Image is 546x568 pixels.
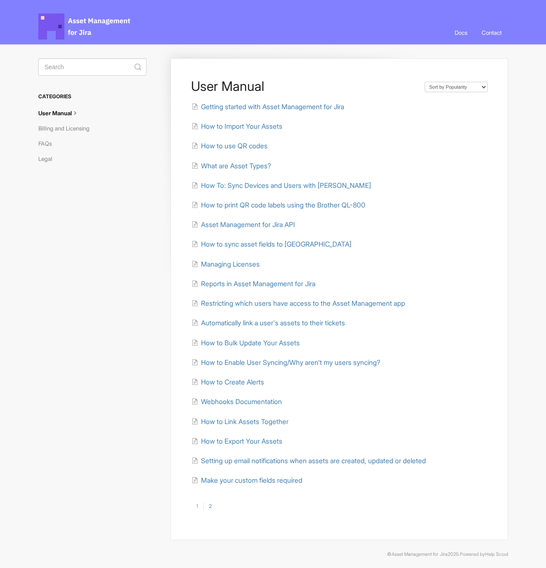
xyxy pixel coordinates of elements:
[201,103,344,111] span: Getting started with Asset Management for Jira
[201,358,380,367] span: How to Enable User Syncing/Why aren't my users syncing?
[425,82,488,92] select: Page reloads on selection
[203,502,217,510] a: 2
[38,89,147,104] h3: Categories
[191,280,315,288] a: Reports in Asset Management for Jira
[201,418,288,426] span: How to Link Assets Together
[38,551,508,558] p: © 2025.
[201,260,260,268] span: Managing Licenses
[191,240,352,248] a: How to sync asset fields to [GEOGRAPHIC_DATA]
[460,551,508,557] span: Powered by
[38,106,86,120] a: User Manual
[191,398,282,406] a: Webhooks Documentation
[201,280,315,288] span: Reports in Asset Management for Jira
[191,260,260,268] a: Managing Licenses
[201,201,365,209] span: How to print QR code labels using the Brother QL-800
[201,181,371,190] span: How To: Sync Devices and Users with [PERSON_NAME]
[392,551,448,557] a: Asset Management for Jira
[191,78,415,94] h1: User Manual
[191,319,345,327] a: Automatically link a user's assets to their tickets
[475,21,508,44] a: Contact
[38,137,58,150] a: FAQs
[201,476,302,484] span: Make your custom fields required
[38,58,147,76] input: Search
[201,162,271,170] span: What are Asset Types?
[191,181,371,190] a: How To: Sync Devices and Users with [PERSON_NAME]
[191,201,365,209] a: How to print QR code labels using the Brother QL-800
[191,418,288,426] a: How to Link Assets Together
[448,21,474,44] a: Docs
[485,551,508,557] a: Help Scout
[38,121,96,135] a: Billing and Licensing
[191,457,426,465] a: Setting up email notifications when assets are created, updated or deleted
[201,339,300,347] span: How to Bulk Update Your Assets
[38,152,59,166] a: Legal
[201,221,295,229] span: Asset Management for Jira API
[191,162,271,170] a: What are Asset Types?
[191,103,344,111] a: Getting started with Asset Management for Jira
[201,240,352,248] span: How to sync asset fields to [GEOGRAPHIC_DATA]
[191,299,405,307] a: Restricting which users have access to the Asset Management app
[201,398,282,406] span: Webhooks Documentation
[201,378,264,386] span: How to Create Alerts
[201,319,345,327] span: Automatically link a user's assets to their tickets
[191,358,380,367] a: How to Enable User Syncing/Why aren't my users syncing?
[191,437,282,445] a: How to Export Your Assets
[191,142,268,150] a: How to use QR codes
[191,221,295,229] a: Asset Management for Jira API
[191,378,264,386] a: How to Create Alerts
[191,476,302,484] a: Make your custom fields required
[201,142,268,150] span: How to use QR codes
[201,299,405,307] span: Restricting which users have access to the Asset Management app
[191,339,300,347] a: How to Bulk Update Your Assets
[201,437,282,445] span: How to Export Your Assets
[201,457,426,465] span: Setting up email notifications when assets are created, updated or deleted
[191,502,203,510] a: 1
[201,122,282,130] span: How to Import Your Assets
[191,122,282,130] a: How to Import Your Assets
[38,13,131,40] span: Asset Management for Jira Docs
